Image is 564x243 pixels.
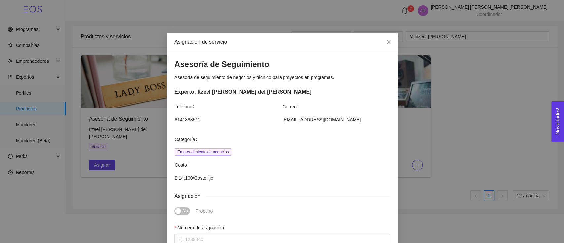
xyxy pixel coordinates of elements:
[175,136,200,143] span: Categoría
[175,161,191,169] span: Costo
[174,192,206,200] span: Asignación
[282,103,301,110] span: Correo
[175,103,197,110] span: Teléfono
[174,224,224,231] label: Número de asignación
[195,208,213,214] span: Probono
[183,207,188,215] span: No
[175,148,231,156] span: Emprendimiento de negocios
[174,75,334,80] span: Asesoría de seguimiento de negocios y técnico para proyectos en programas.
[174,59,390,70] h3: Asesoría de Seguimiento
[175,174,390,182] span: $ 14,100 / Costo fijo
[282,116,390,123] span: [EMAIL_ADDRESS][DOMAIN_NAME]
[386,39,391,45] span: close
[174,88,390,96] div: Experto: Itzeel [PERSON_NAME] del [PERSON_NAME]
[379,33,398,52] button: Close
[175,116,282,123] span: 6141883512
[174,38,390,46] div: Asignación de servicio
[551,101,564,142] button: Open Feedback Widget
